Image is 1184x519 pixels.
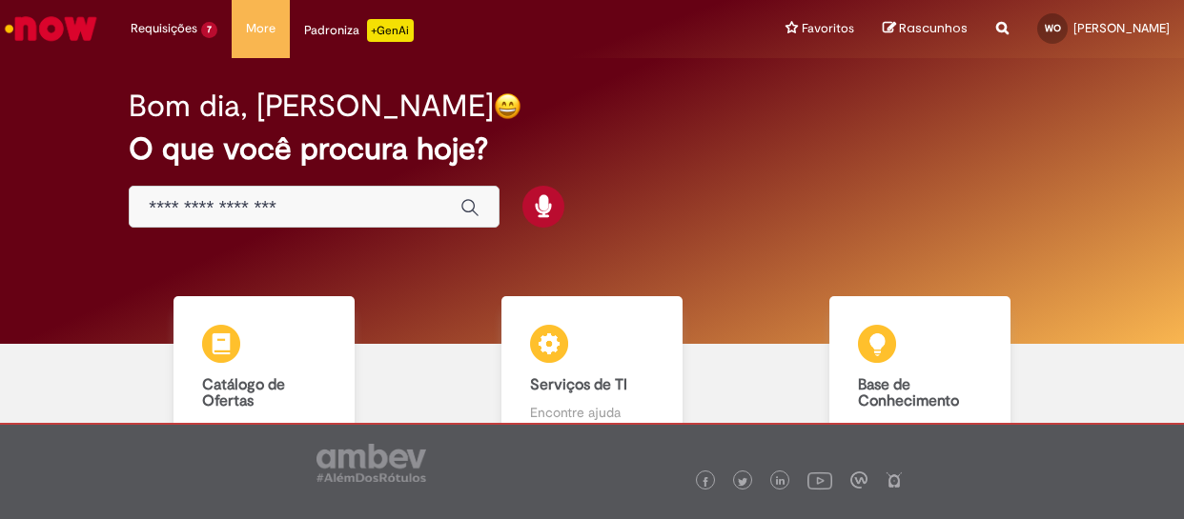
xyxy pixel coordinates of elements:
img: ServiceNow [2,10,100,48]
p: Consulte e aprenda [858,420,983,439]
span: More [246,19,276,38]
img: logo_footer_workplace.png [850,471,868,489]
span: 7 [201,22,217,38]
p: +GenAi [367,19,414,42]
img: logo_footer_youtube.png [807,468,832,492]
img: logo_footer_linkedin.png [776,476,786,488]
span: [PERSON_NAME] [1073,20,1170,36]
span: Favoritos [802,19,854,38]
h2: O que você procura hoje? [129,132,1054,166]
span: Requisições [131,19,197,38]
p: Encontre ajuda [530,403,655,422]
span: WO [1045,22,1061,34]
a: Rascunhos [883,20,968,38]
p: Abra uma solicitação [202,420,327,439]
img: logo_footer_twitter.png [738,477,747,487]
img: logo_footer_naosei.png [886,471,903,489]
a: Base de Conhecimento Consulte e aprenda [756,296,1084,458]
div: Padroniza [304,19,414,42]
img: logo_footer_facebook.png [701,477,710,487]
a: Serviços de TI Encontre ajuda [428,296,756,458]
img: logo_footer_ambev_rotulo_gray.png [316,444,426,482]
b: Base de Conhecimento [858,375,959,411]
img: happy-face.png [494,92,521,120]
b: Serviços de TI [530,375,627,394]
span: Rascunhos [899,19,968,37]
h2: Bom dia, [PERSON_NAME] [129,90,494,123]
a: Catálogo de Ofertas Abra uma solicitação [100,296,428,458]
b: Catálogo de Ofertas [202,375,285,411]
